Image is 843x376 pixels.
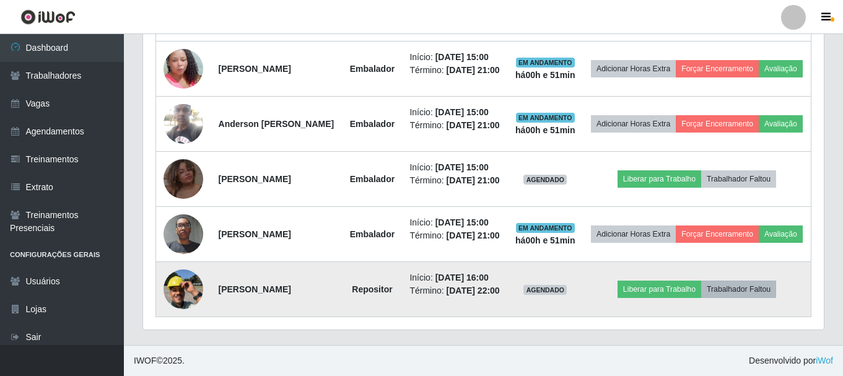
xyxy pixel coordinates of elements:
[409,216,500,229] li: Início:
[515,125,575,135] strong: há 00 h e 51 min
[219,119,334,129] strong: Anderson [PERSON_NAME]
[447,175,500,185] time: [DATE] 21:00
[409,174,500,187] li: Término:
[350,119,395,129] strong: Embalador
[618,281,701,298] button: Liberar para Trabalho
[219,64,291,74] strong: [PERSON_NAME]
[816,356,833,365] a: iWof
[134,354,185,367] span: © 2025 .
[676,60,759,77] button: Forçar Encerramento
[409,51,500,64] li: Início:
[435,107,489,117] time: [DATE] 15:00
[409,64,500,77] li: Término:
[591,60,676,77] button: Adicionar Horas Extra
[759,60,803,77] button: Avaliação
[164,33,203,104] img: 1755510400416.jpeg
[435,217,489,227] time: [DATE] 15:00
[676,225,759,243] button: Forçar Encerramento
[134,356,157,365] span: IWOF
[219,229,291,239] strong: [PERSON_NAME]
[435,162,489,172] time: [DATE] 15:00
[435,52,489,62] time: [DATE] 15:00
[350,64,395,74] strong: Embalador
[409,284,500,297] li: Término:
[20,9,76,25] img: CoreUI Logo
[409,271,500,284] li: Início:
[516,113,575,123] span: EM ANDAMENTO
[701,281,776,298] button: Trabalhador Faltou
[591,225,676,243] button: Adicionar Horas Extra
[523,175,567,185] span: AGENDADO
[219,174,291,184] strong: [PERSON_NAME]
[447,120,500,130] time: [DATE] 21:00
[591,115,676,133] button: Adicionar Horas Extra
[749,354,833,367] span: Desenvolvido por
[350,229,395,239] strong: Embalador
[523,285,567,295] span: AGENDADO
[352,284,392,294] strong: Repositor
[409,229,500,242] li: Término:
[759,225,803,243] button: Avaliação
[447,65,500,75] time: [DATE] 21:00
[759,115,803,133] button: Avaliação
[164,144,203,214] img: 1758914365011.jpeg
[219,284,291,294] strong: [PERSON_NAME]
[515,70,575,80] strong: há 00 h e 51 min
[515,235,575,245] strong: há 00 h e 51 min
[701,170,776,188] button: Trabalhador Faltou
[409,161,500,174] li: Início:
[516,223,575,233] span: EM ANDAMENTO
[435,273,489,282] time: [DATE] 16:00
[350,174,395,184] strong: Embalador
[409,106,500,119] li: Início:
[447,286,500,295] time: [DATE] 22:00
[409,119,500,132] li: Término:
[447,230,500,240] time: [DATE] 21:00
[676,115,759,133] button: Forçar Encerramento
[164,208,203,260] img: 1759107461065.jpeg
[618,170,701,188] button: Liberar para Trabalho
[516,58,575,68] span: EM ANDAMENTO
[164,263,203,315] img: 1756731078037.jpeg
[164,97,203,150] img: 1756170415861.jpeg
